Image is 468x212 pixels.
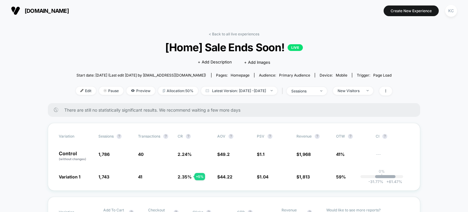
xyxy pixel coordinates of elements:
img: end [367,90,369,91]
span: 1,786 [98,152,110,157]
span: Variation 1 [59,174,80,179]
div: New Visitors [338,88,362,93]
span: There are still no statistically significant results. We recommend waiting a few more days [64,107,408,113]
span: Allocation: 50% [158,87,198,95]
span: mobile [336,73,347,77]
p: Control [59,151,92,161]
img: end [104,89,107,92]
span: 1,743 [98,174,109,179]
span: CI [376,134,409,139]
span: 1,813 [299,174,310,179]
span: $ [257,174,268,179]
span: $ [296,174,310,179]
span: homepage [231,73,250,77]
span: | [280,87,287,95]
div: + 5 % [194,173,205,180]
p: LIVE [288,44,303,51]
span: Sessions [98,134,114,138]
span: + Add Description [198,59,232,65]
span: 61.47 % [383,179,402,184]
span: + Add Images [244,60,270,65]
button: ? [315,134,320,139]
span: [DOMAIN_NAME] [25,8,69,14]
span: -31.77 % [368,179,383,184]
span: Latest Version: [DATE] - [DATE] [201,87,277,95]
span: OTW [336,134,370,139]
p: | [381,174,382,178]
a: < Back to all live experiences [209,32,259,36]
span: 44.22 [220,174,232,179]
div: sessions [291,89,316,93]
span: + [386,179,389,184]
span: AOV [217,134,225,138]
span: 2.24 % [178,152,192,157]
span: Edit [76,87,96,95]
p: 0% [379,169,385,174]
span: Device: [315,73,352,77]
span: Preview [126,87,155,95]
button: ? [117,134,122,139]
span: 41 [138,174,142,179]
img: end [271,90,273,91]
span: $ [217,152,230,157]
span: $ [217,174,232,179]
span: 59% [336,174,346,179]
img: Visually logo [11,6,20,15]
span: Start date: [DATE] (Last edit [DATE] by [EMAIL_ADDRESS][DOMAIN_NAME]) [76,73,206,77]
span: PSV [257,134,264,138]
span: 41% [336,152,345,157]
span: 49.2 [220,152,230,157]
img: end [320,90,322,92]
span: 40 [138,152,144,157]
img: calendar [206,89,209,92]
button: ? [229,134,233,139]
span: 2.35 % [178,174,192,179]
button: ? [163,134,168,139]
img: rebalance [163,89,165,92]
span: 1.04 [260,174,268,179]
span: Primary Audience [279,73,310,77]
span: 1.1 [260,152,264,157]
span: 1,968 [299,152,311,157]
span: [Home] Sale Ends Soon! [92,41,376,54]
span: Revenue [296,134,312,138]
div: Pages: [216,73,250,77]
button: ? [348,134,353,139]
button: Create New Experience [384,5,439,16]
button: ? [382,134,387,139]
button: KC [443,5,459,17]
div: KC [445,5,457,17]
span: Transactions [138,134,160,138]
div: Audience: [259,73,310,77]
button: ? [186,134,191,139]
button: ? [268,134,272,139]
span: (without changes) [59,157,86,161]
span: $ [257,152,264,157]
span: Page Load [373,73,392,77]
img: edit [80,89,83,92]
span: Variation [59,134,92,139]
button: [DOMAIN_NAME] [9,6,71,16]
span: --- [376,153,409,161]
span: CR [178,134,183,138]
div: Trigger: [357,73,392,77]
span: Pause [99,87,123,95]
span: $ [296,152,311,157]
